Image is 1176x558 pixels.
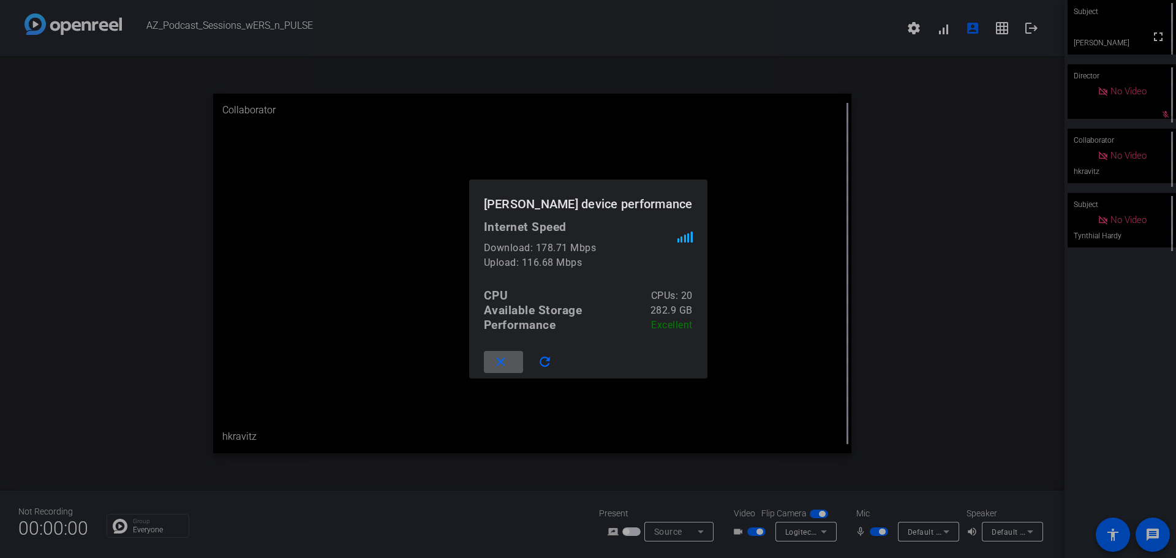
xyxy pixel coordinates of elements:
[484,318,556,333] div: Performance
[650,303,693,318] div: 282.9 GB
[484,220,693,235] div: Internet Speed
[484,303,582,318] div: Available Storage
[651,288,693,303] div: CPUs: 20
[651,318,693,333] div: Excellent
[484,255,677,270] div: Upload: 116.68 Mbps
[537,355,552,370] mat-icon: refresh
[484,241,677,255] div: Download: 178.71 Mbps
[484,288,508,303] div: CPU
[493,355,508,370] mat-icon: close
[469,179,707,219] h1: [PERSON_NAME] device performance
